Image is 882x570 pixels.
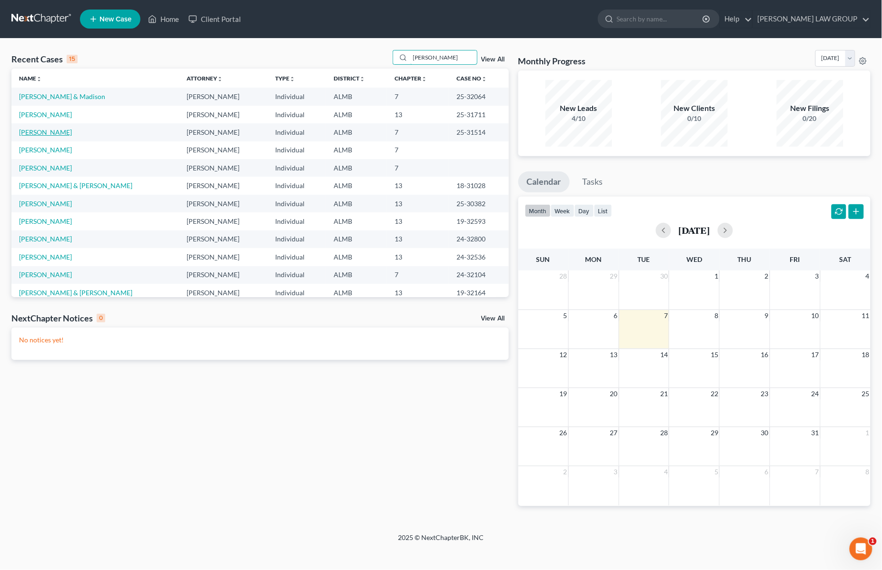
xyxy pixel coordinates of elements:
td: [PERSON_NAME] [179,123,268,141]
i: unfold_more [481,76,487,82]
span: 7 [663,310,669,321]
div: NextChapter Notices [11,312,105,324]
td: ALMB [326,106,387,123]
span: 21 [659,388,669,400]
td: Individual [268,266,327,284]
a: Typeunfold_more [276,75,296,82]
td: ALMB [326,177,387,194]
td: ALMB [326,159,387,177]
i: unfold_more [290,76,296,82]
div: 0 [97,314,105,322]
td: 25-31514 [449,123,508,141]
td: Individual [268,230,327,248]
a: Tasks [574,171,612,192]
a: [PERSON_NAME] LAW GROUP [753,10,870,28]
i: unfold_more [421,76,427,82]
td: [PERSON_NAME] [179,266,268,284]
span: 26 [559,427,568,439]
span: 23 [760,388,770,400]
span: 24 [811,388,820,400]
a: Districtunfold_more [334,75,365,82]
td: ALMB [326,88,387,105]
a: Nameunfold_more [19,75,42,82]
span: 1 [714,270,719,282]
td: [PERSON_NAME] [179,159,268,177]
a: [PERSON_NAME] [19,235,72,243]
td: 13 [387,195,449,212]
a: [PERSON_NAME] & Madison [19,92,105,100]
span: 2 [563,466,568,478]
span: Sun [536,255,550,263]
div: 0/20 [777,114,843,123]
a: Calendar [518,171,570,192]
td: [PERSON_NAME] [179,141,268,159]
a: [PERSON_NAME] [19,200,72,208]
i: unfold_more [359,76,365,82]
input: Search by name... [617,10,704,28]
td: [PERSON_NAME] [179,230,268,248]
td: ALMB [326,212,387,230]
td: ALMB [326,248,387,266]
span: 22 [710,388,719,400]
a: [PERSON_NAME] [19,164,72,172]
div: 4/10 [545,114,612,123]
td: Individual [268,195,327,212]
td: Individual [268,106,327,123]
a: Client Portal [184,10,246,28]
span: 15 [710,349,719,360]
td: 13 [387,177,449,194]
td: Individual [268,177,327,194]
td: 25-31711 [449,106,508,123]
span: 4 [865,270,871,282]
td: [PERSON_NAME] [179,212,268,230]
td: ALMB [326,284,387,301]
span: 9 [764,310,770,321]
td: 24-32800 [449,230,508,248]
td: Individual [268,123,327,141]
span: 3 [613,466,619,478]
span: 25 [861,388,871,400]
td: 13 [387,106,449,123]
a: Attorneyunfold_more [187,75,223,82]
span: 6 [764,466,770,478]
span: 5 [714,466,719,478]
button: list [594,204,612,217]
td: Individual [268,141,327,159]
span: 29 [710,427,719,439]
td: 24-32104 [449,266,508,284]
td: ALMB [326,266,387,284]
span: 30 [659,270,669,282]
td: 13 [387,248,449,266]
span: 27 [609,427,619,439]
div: New Clients [661,103,728,114]
td: ALMB [326,195,387,212]
span: 7 [814,466,820,478]
span: 30 [760,427,770,439]
span: 18 [861,349,871,360]
span: 16 [760,349,770,360]
span: 2 [764,270,770,282]
span: Thu [738,255,752,263]
button: week [551,204,575,217]
div: 15 [67,55,78,63]
td: Individual [268,88,327,105]
a: [PERSON_NAME] [19,270,72,279]
span: 10 [811,310,820,321]
span: 29 [609,270,619,282]
td: 7 [387,159,449,177]
span: Sat [840,255,852,263]
span: 11 [861,310,871,321]
td: 24-32536 [449,248,508,266]
button: month [525,204,551,217]
span: 1 [865,427,871,439]
a: Home [143,10,184,28]
td: Individual [268,284,327,301]
span: Fri [790,255,800,263]
span: 17 [811,349,820,360]
p: No notices yet! [19,335,501,345]
div: Recent Cases [11,53,78,65]
td: ALMB [326,123,387,141]
span: 19 [559,388,568,400]
a: [PERSON_NAME] [19,110,72,119]
a: [PERSON_NAME] [19,146,72,154]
